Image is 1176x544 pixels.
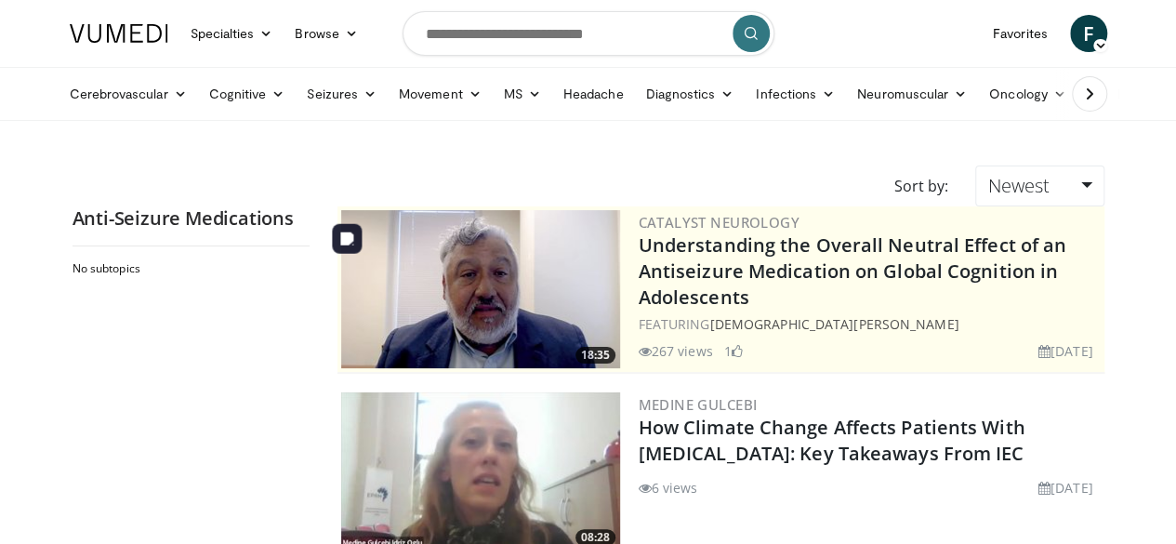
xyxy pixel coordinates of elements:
a: Catalyst Neurology [639,213,799,232]
a: How Climate Change Affects Patients With [MEDICAL_DATA]: Key Takeaways From IEC [639,415,1025,466]
a: F [1070,15,1107,52]
a: Understanding the Overall Neutral Effect of an Antiseizure Medication on Global Cognition in Adol... [639,232,1067,310]
li: [DATE] [1038,341,1093,361]
a: Neuromuscular [846,75,978,113]
li: 1 [724,341,743,361]
div: FEATURING [639,314,1101,334]
li: [DATE] [1038,478,1093,498]
a: Cognitive [198,75,297,113]
a: Specialties [179,15,284,52]
a: Cerebrovascular [59,75,198,113]
a: MS [493,75,552,113]
li: 267 views [639,341,713,361]
li: 6 views [639,478,698,498]
h2: Anti-Seizure Medications [73,206,310,231]
a: Headache [552,75,635,113]
a: Seizures [296,75,388,113]
div: Sort by: [879,166,961,206]
h2: No subtopics [73,261,305,276]
a: Favorites [982,15,1059,52]
input: Search topics, interventions [403,11,774,56]
span: Newest [987,173,1049,198]
img: VuMedi Logo [70,24,168,43]
a: Infections [745,75,846,113]
a: Oncology [978,75,1077,113]
a: [DEMOGRAPHIC_DATA][PERSON_NAME] [709,315,958,333]
img: 01bfc13d-03a0-4cb7-bbaa-2eb0a1ecb046.png.300x170_q85_crop-smart_upscale.jpg [341,210,620,368]
a: Newest [975,166,1103,206]
a: Movement [388,75,493,113]
a: 18:35 [341,210,620,368]
a: Medine Gulcebi [639,395,758,414]
a: Diagnostics [634,75,745,113]
a: Browse [284,15,369,52]
span: 18:35 [575,347,615,364]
